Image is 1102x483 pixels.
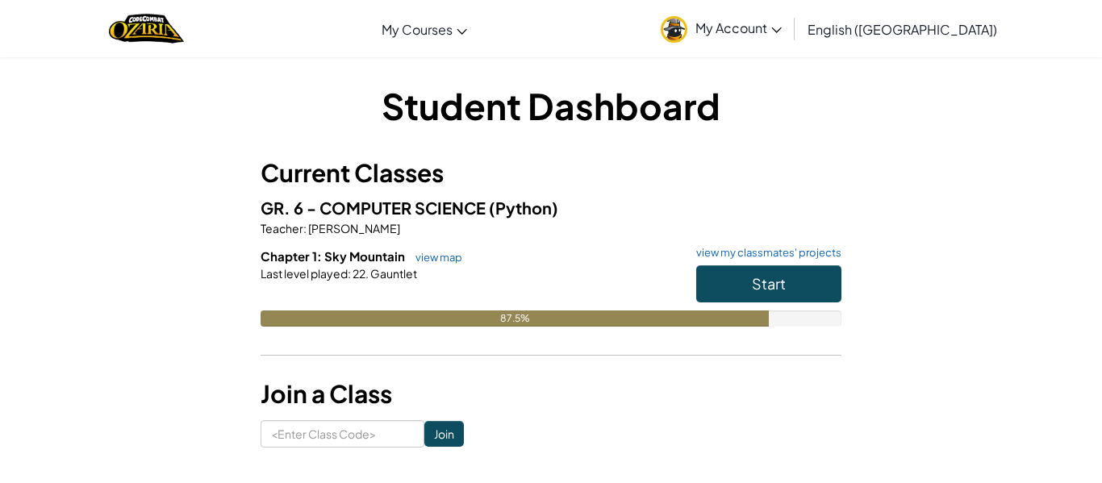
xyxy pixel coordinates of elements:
[695,19,782,36] span: My Account
[661,16,687,43] img: avatar
[752,274,786,293] span: Start
[261,155,841,191] h3: Current Classes
[348,266,351,281] span: :
[696,265,841,302] button: Start
[808,21,997,38] span: English ([GEOGRAPHIC_DATA])
[407,251,462,264] a: view map
[351,266,369,281] span: 22.
[261,266,348,281] span: Last level played
[653,3,790,54] a: My Account
[369,266,417,281] span: Gauntlet
[261,376,841,412] h3: Join a Class
[307,221,400,235] span: [PERSON_NAME]
[261,420,424,448] input: <Enter Class Code>
[374,7,475,51] a: My Courses
[799,7,1005,51] a: English ([GEOGRAPHIC_DATA])
[261,248,407,264] span: Chapter 1: Sky Mountain
[261,81,841,131] h1: Student Dashboard
[109,12,184,45] a: Ozaria by CodeCombat logo
[261,310,769,327] div: 87.5%
[382,21,453,38] span: My Courses
[489,198,558,218] span: (Python)
[261,221,303,235] span: Teacher
[109,12,184,45] img: Home
[688,248,841,258] a: view my classmates' projects
[424,421,464,447] input: Join
[261,198,489,218] span: GR. 6 - COMPUTER SCIENCE
[303,221,307,235] span: :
